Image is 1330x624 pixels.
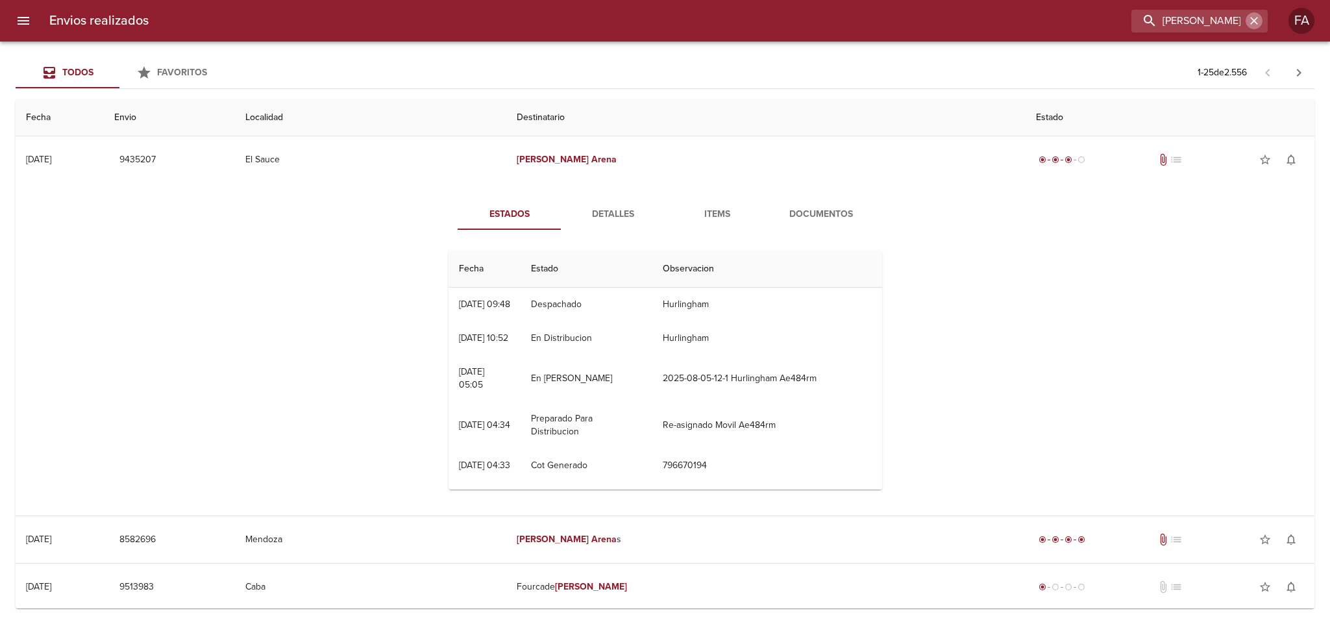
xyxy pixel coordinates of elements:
[652,321,881,355] td: Hurlingham
[1036,153,1088,166] div: En viaje
[235,99,506,136] th: Localidad
[1288,8,1314,34] div: FA
[506,99,1025,136] th: Destinatario
[1157,533,1170,546] span: Tiene documentos adjuntos
[16,99,104,136] th: Fecha
[1039,156,1046,164] span: radio_button_checked
[521,251,653,288] th: Estado
[49,10,149,31] h6: Envios realizados
[1157,153,1170,166] span: Tiene documentos adjuntos
[1026,99,1314,136] th: Estado
[521,355,653,402] td: En [PERSON_NAME]
[1252,147,1278,173] button: Agregar a favoritos
[521,288,653,321] td: Despachado
[1278,527,1304,553] button: Activar notificaciones
[1259,153,1272,166] span: star_border
[114,148,161,172] button: 9435207
[26,154,51,165] div: [DATE]
[591,534,617,545] em: Arena
[235,564,506,610] td: Caba
[235,136,506,183] td: El Sauce
[16,57,223,88] div: Tabs Envios
[517,154,589,165] em: [PERSON_NAME]
[1039,536,1046,543] span: radio_button_checked
[1036,580,1088,593] div: Generado
[1170,533,1183,546] span: No tiene pedido asociado
[1198,66,1247,79] p: 1 - 25 de 2.556
[1065,583,1072,591] span: radio_button_unchecked
[449,251,521,288] th: Fecha
[1052,536,1059,543] span: radio_button_checked
[1131,10,1246,32] input: buscar
[459,332,508,343] div: [DATE] 10:52
[652,402,881,449] td: Re-asignado Movil Ae484rm
[1157,580,1170,593] span: No tiene documentos adjuntos
[1283,57,1314,88] span: Pagina siguiente
[1065,156,1072,164] span: radio_button_checked
[459,460,510,471] div: [DATE] 04:33
[652,355,881,402] td: 2025-08-05-12-1 Hurlingham Ae484rm
[591,154,617,165] em: Arena
[1052,156,1059,164] span: radio_button_checked
[1039,583,1046,591] span: radio_button_checked
[777,206,865,223] span: Documentos
[652,482,881,516] td: H.r. 21365 - Hurlingham
[8,5,39,36] button: menu
[465,206,554,223] span: Estados
[1078,156,1085,164] span: radio_button_unchecked
[459,299,510,310] div: [DATE] 09:48
[569,206,658,223] span: Detalles
[521,482,653,516] td: Asignado A Recorrido
[652,449,881,482] td: 796670194
[1252,574,1278,600] button: Agregar a favoritos
[62,67,93,78] span: Todos
[1285,580,1298,593] span: notifications_none
[652,251,881,288] th: Observacion
[458,199,873,230] div: Tabs detalle de guia
[1285,153,1298,166] span: notifications_none
[1036,533,1088,546] div: Entregado
[555,581,627,592] em: [PERSON_NAME]
[521,449,653,482] td: Cot Generado
[517,534,589,545] em: [PERSON_NAME]
[26,581,51,592] div: [DATE]
[1078,536,1085,543] span: radio_button_checked
[157,67,207,78] span: Favoritos
[1170,153,1183,166] span: No tiene pedido asociado
[449,251,882,597] table: Tabla de seguimiento
[119,579,154,595] span: 9513983
[1252,527,1278,553] button: Agregar a favoritos
[652,288,881,321] td: Hurlingham
[1285,533,1298,546] span: notifications_none
[506,516,1025,563] td: s
[459,366,484,390] div: [DATE] 05:05
[1065,536,1072,543] span: radio_button_checked
[26,534,51,545] div: [DATE]
[521,402,653,449] td: Preparado Para Distribucion
[1278,147,1304,173] button: Activar notificaciones
[104,99,235,136] th: Envio
[521,321,653,355] td: En Distribucion
[1278,574,1304,600] button: Activar notificaciones
[1259,580,1272,593] span: star_border
[459,419,510,431] div: [DATE] 04:34
[1052,583,1059,591] span: radio_button_unchecked
[235,516,506,563] td: Mendoza
[506,564,1025,610] td: Fourcade
[119,532,156,548] span: 8582696
[1170,580,1183,593] span: No tiene pedido asociado
[1259,533,1272,546] span: star_border
[673,206,761,223] span: Items
[114,575,159,599] button: 9513983
[119,152,156,168] span: 9435207
[114,528,161,552] button: 8582696
[1078,583,1085,591] span: radio_button_unchecked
